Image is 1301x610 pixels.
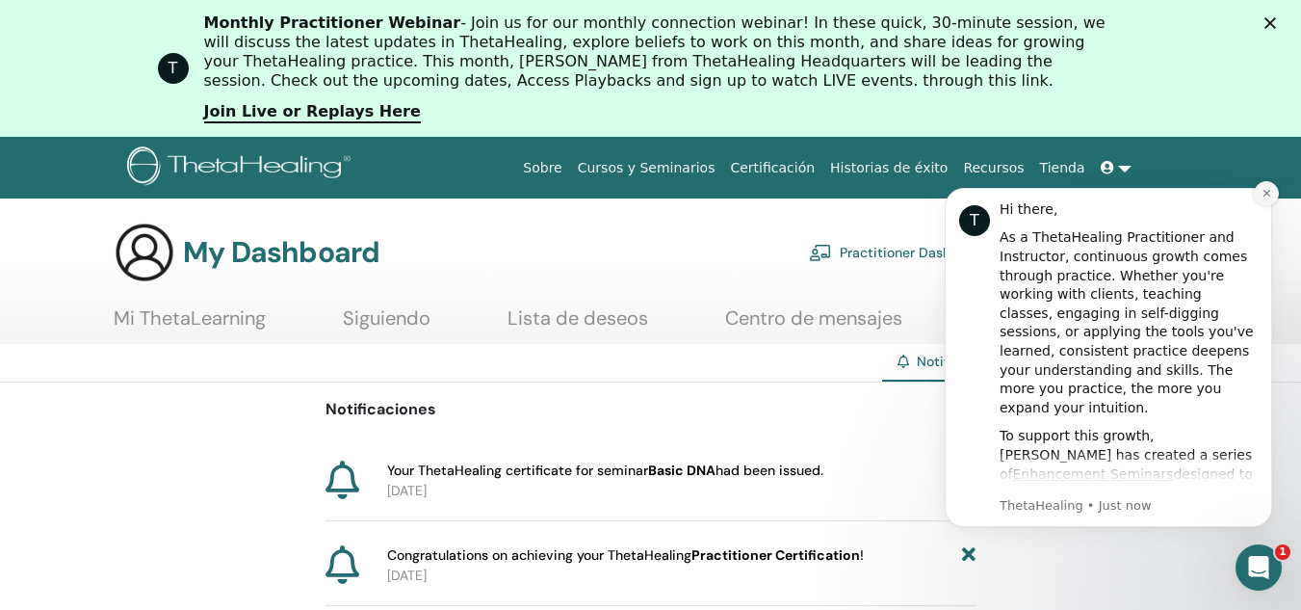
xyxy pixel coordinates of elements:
[809,231,988,274] a: Practitioner Dashboard
[507,306,648,344] a: Lista de deseos
[1264,17,1284,29] div: Close
[691,546,860,564] b: Practitioner Certification
[114,306,266,344] a: Mi ThetaLearning
[387,545,864,566] span: Congratulations on achieving your ThetaHealing !
[127,146,357,190] img: logo.png
[809,244,832,261] img: chalkboard-teacher.svg
[325,398,976,421] p: Notificaciones
[84,338,342,356] p: Message from ThetaHealing, sent Just now
[97,307,258,323] a: Enhancement Seminars
[387,481,976,501] p: [DATE]
[343,306,430,344] a: Siguiendo
[515,150,569,186] a: Sobre
[955,150,1031,186] a: Recursos
[204,13,461,32] b: Monthly Practitioner Webinar
[916,159,1301,558] iframe: Intercom notifications message
[1275,544,1290,560] span: 1
[204,13,1113,91] div: - Join us for our monthly connection webinar! In these quick, 30-minute session, we will discuss ...
[822,150,955,186] a: Historias de éxito
[1236,544,1282,591] iframe: Intercom live chat
[722,150,822,186] a: Certificación
[338,22,363,47] button: Dismiss notification
[387,566,976,586] p: [DATE]
[387,461,823,481] span: Your ThetaHealing certificate for seminar had been issued.
[183,235,379,270] h3: My Dashboard
[570,150,723,186] a: Cursos y Seminarios
[648,462,716,479] b: Basic DNA
[204,102,421,123] a: Join Live or Replays Here
[725,306,902,344] a: Centro de mensajes
[1032,150,1093,186] a: Tienda
[114,222,175,283] img: generic-user-icon.jpg
[158,53,189,84] div: Profile image for ThetaHealing
[84,268,342,476] div: To support this growth, [PERSON_NAME] has created a series of designed to help you refine your kn...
